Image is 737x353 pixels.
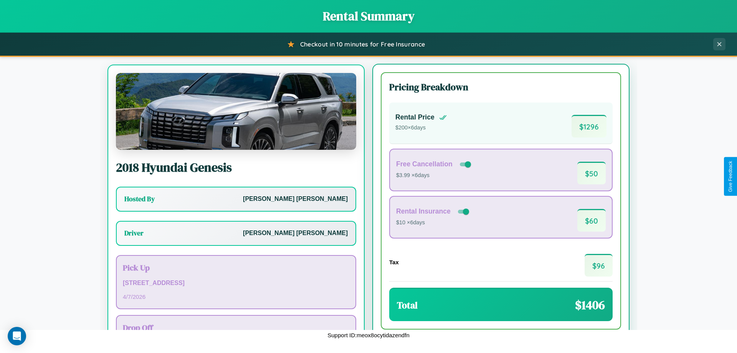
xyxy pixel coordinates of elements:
h3: Pick Up [123,262,349,273]
h3: Total [397,299,418,312]
div: Give Feedback [728,161,733,192]
span: Checkout in 10 minutes for Free Insurance [300,40,425,48]
p: $ 200 × 6 days [395,123,447,133]
h3: Hosted By [124,194,155,204]
p: [PERSON_NAME] [PERSON_NAME] [243,194,348,205]
h4: Tax [389,259,399,265]
span: $ 50 [577,162,606,184]
p: [PERSON_NAME] [PERSON_NAME] [243,228,348,239]
img: Hyundai Genesis [116,73,356,150]
span: $ 1296 [572,115,606,138]
span: $ 1406 [575,297,605,313]
span: $ 96 [585,254,613,277]
p: $3.99 × 6 days [396,171,473,181]
p: Support ID: meox8ocytidazendfn [327,330,409,340]
p: $10 × 6 days [396,218,471,228]
span: $ 60 [577,209,606,232]
h2: 2018 Hyundai Genesis [116,159,356,176]
h4: Rental Insurance [396,207,451,215]
h4: Free Cancellation [396,160,453,168]
h1: Rental Summary [8,8,729,25]
h4: Rental Price [395,113,435,121]
div: Open Intercom Messenger [8,327,26,345]
h3: Driver [124,229,144,238]
h3: Drop Off [123,322,349,333]
p: [STREET_ADDRESS] [123,278,349,289]
h3: Pricing Breakdown [389,81,613,93]
p: 4 / 7 / 2026 [123,292,349,302]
